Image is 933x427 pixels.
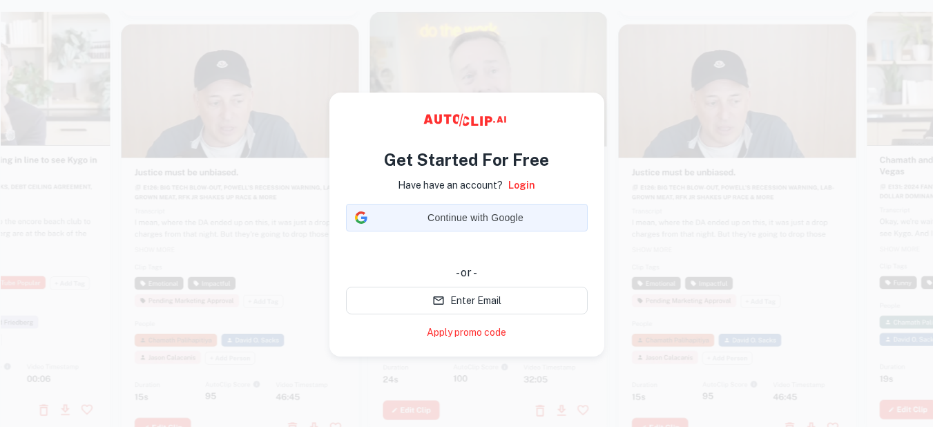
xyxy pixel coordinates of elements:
[398,178,503,193] p: Have have an account?
[346,287,588,314] button: Enter Email
[384,147,549,172] h4: Get Started For Free
[427,325,506,340] a: Apply promo code
[508,178,535,193] a: Login
[346,265,588,281] div: - or -
[346,204,588,231] div: Continue with Google
[339,230,595,260] iframe: Sign in with Google Button
[373,211,579,225] span: Continue with Google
